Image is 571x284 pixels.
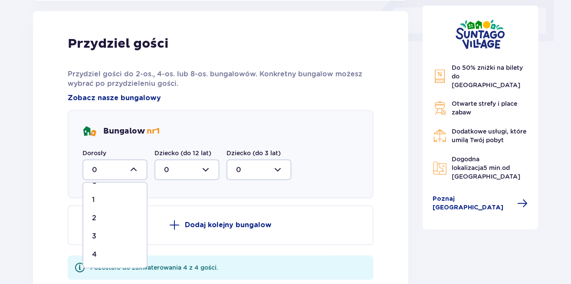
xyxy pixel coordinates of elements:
[433,195,528,212] a: Poznaj [GEOGRAPHIC_DATA]
[68,94,161,103] a: Zobacz nasze bungalowy
[92,214,96,223] p: 2
[226,149,281,158] label: Dziecko (do 3 lat)
[82,149,106,158] label: Dorosły
[452,101,518,116] span: Otwarte strefy i place zabaw
[147,127,160,137] span: nr 1
[433,195,513,212] span: Poznaj [GEOGRAPHIC_DATA]
[484,165,502,172] span: 5 min.
[68,36,168,52] p: Przydziel gości
[452,128,527,144] span: Dodatkowe usługi, które umilą Twój pobyt
[92,232,96,242] p: 3
[68,206,374,245] button: Dodaj kolejny bungalow
[452,156,521,180] span: Dogodna lokalizacja od [GEOGRAPHIC_DATA]
[92,250,97,260] p: 4
[82,125,96,139] img: bungalows Icon
[433,101,447,115] img: Grill Icon
[103,127,160,137] p: Bungalow
[92,196,95,205] p: 1
[185,221,272,230] p: Dodaj kolejny bungalow
[452,64,523,88] span: Do 50% zniżki na bilety do [GEOGRAPHIC_DATA]
[456,20,505,49] img: Suntago Village
[90,264,218,272] div: Pozostało do zakwaterowania 4 z 4 gości.
[154,149,211,158] label: Dziecko (do 12 lat)
[68,69,374,88] p: Przydziel gości do 2-os., 4-os. lub 8-os. bungalowów. Konkretny bungalow możesz wybrać po przydzi...
[433,161,447,175] img: Map Icon
[433,69,447,84] img: Discount Icon
[433,129,447,143] img: Restaurant Icon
